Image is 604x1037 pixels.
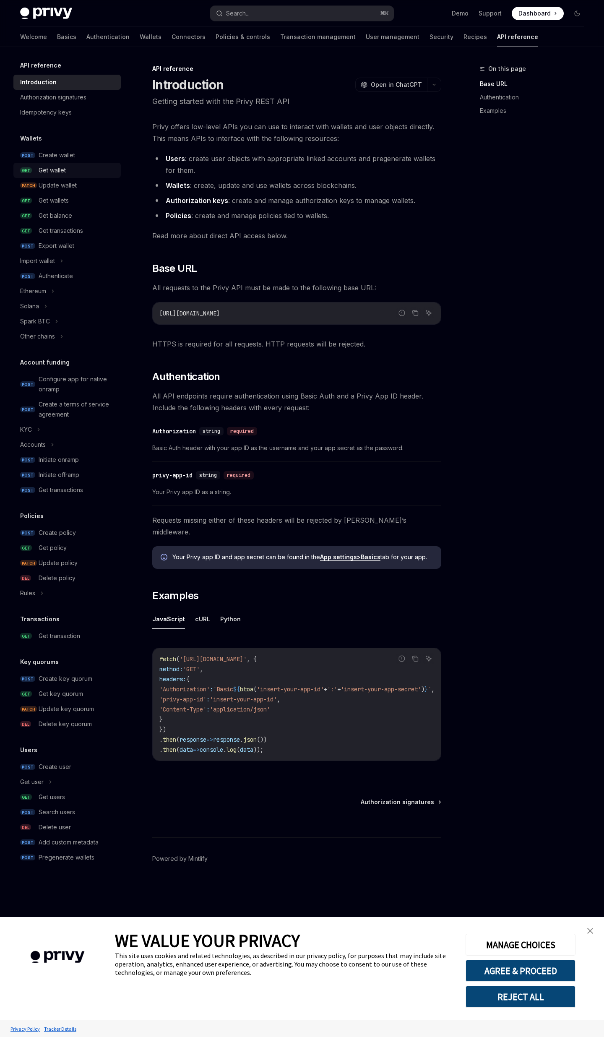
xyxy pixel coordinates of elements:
[13,628,121,644] a: GETGet transaction
[247,655,257,663] span: , {
[20,457,35,463] span: POST
[13,540,121,555] a: GETGet policy
[13,482,121,498] a: POSTGet transactions
[159,685,210,693] span: 'Authorization'
[176,736,180,743] span: (
[20,316,50,326] div: Spark BTC
[396,307,407,318] button: Report incorrect code
[159,310,220,317] span: [URL][DOMAIN_NAME]
[39,211,72,221] div: Get balance
[166,181,190,190] strong: Wallets
[39,485,83,495] div: Get transactions
[20,676,35,682] span: POST
[512,7,564,20] a: Dashboard
[210,706,270,713] span: 'application/json'
[13,163,121,178] a: GETGet wallet
[13,452,121,467] a: POSTInitiate onramp
[180,746,193,753] span: data
[159,675,186,683] span: headers:
[39,852,94,862] div: Pregenerate wallets
[163,736,176,743] span: then
[20,107,72,117] div: Idempotency keys
[152,427,196,435] div: Authorization
[140,27,161,47] a: Wallets
[13,208,121,223] a: GETGet balance
[20,167,32,174] span: GET
[159,696,206,703] span: 'privy-app-id'
[8,1021,42,1036] a: Privacy Policy
[152,338,441,350] span: HTTPS is required for all requests. HTTP requests will be rejected.
[39,180,77,190] div: Update wallet
[152,514,441,538] span: Requests missing either of these headers will be rejected by [PERSON_NAME]’s middleware.
[152,282,441,294] span: All requests to the Privy API must be made to the following base URL:
[115,951,453,977] div: This site uses cookies and related technologies, as described in our privacy policy, for purposes...
[13,717,121,732] a: DELDelete key quorum
[20,706,37,712] span: PATCH
[13,671,121,686] a: POSTCreate key quorum
[366,27,419,47] a: User management
[152,96,441,107] p: Getting started with the Privy REST API
[20,545,32,551] span: GET
[39,528,76,538] div: Create policy
[423,653,434,664] button: Ask AI
[163,746,176,753] span: then
[152,77,224,92] h1: Introduction
[337,685,341,693] span: +
[430,27,453,47] a: Security
[152,855,208,863] a: Powered by Mintlify
[39,399,116,419] div: Create a terms of service agreement
[159,716,163,723] span: }
[193,746,200,753] span: =>
[13,789,121,805] a: GETGet users
[20,228,32,234] span: GET
[466,986,575,1008] button: REJECT ALL
[20,588,35,598] div: Rules
[243,736,257,743] span: json
[13,105,121,120] a: Idempotency keys
[257,685,324,693] span: 'insert-your-app-id'
[210,6,393,21] button: Search...⌘K
[39,822,71,832] div: Delete user
[20,92,86,102] div: Authorization signatures
[428,685,431,693] span: `
[20,745,37,755] h5: Users
[206,736,213,743] span: =>
[20,425,32,435] div: KYC
[152,589,198,602] span: Examples
[86,27,130,47] a: Authentication
[159,655,176,663] span: fetch
[152,262,197,275] span: Base URL
[223,746,226,753] span: .
[480,77,591,91] a: Base URL
[159,746,163,753] span: .
[20,839,35,846] span: POST
[152,230,441,242] span: Read more about direct API access below.
[152,370,220,383] span: Authentication
[39,719,92,729] div: Delete key quorum
[213,685,233,693] span: `Basic
[39,543,67,553] div: Get policy
[479,9,502,18] a: Support
[210,696,277,703] span: 'insert-your-app-id'
[152,210,441,221] li: : create and manage policies tied to wallets.
[410,653,421,664] button: Copy the contents from the code block
[13,148,121,163] a: POSTCreate wallet
[13,90,121,105] a: Authorization signatures
[39,374,116,394] div: Configure app for native onramp
[13,223,121,238] a: GETGet transactions
[421,685,424,693] span: )
[39,195,69,206] div: Get wallets
[20,633,32,639] span: GET
[13,75,121,90] a: Introduction
[13,820,121,835] a: DELDelete user
[410,307,421,318] button: Copy the contents from the code block
[39,807,75,817] div: Search users
[20,381,35,388] span: POST
[257,736,267,743] span: ())
[497,27,538,47] a: API reference
[39,558,78,568] div: Update policy
[20,152,35,159] span: POST
[186,675,190,683] span: {
[39,226,83,236] div: Get transactions
[152,443,441,453] span: Basic Auth header with your app ID as the username and your app secret as the password.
